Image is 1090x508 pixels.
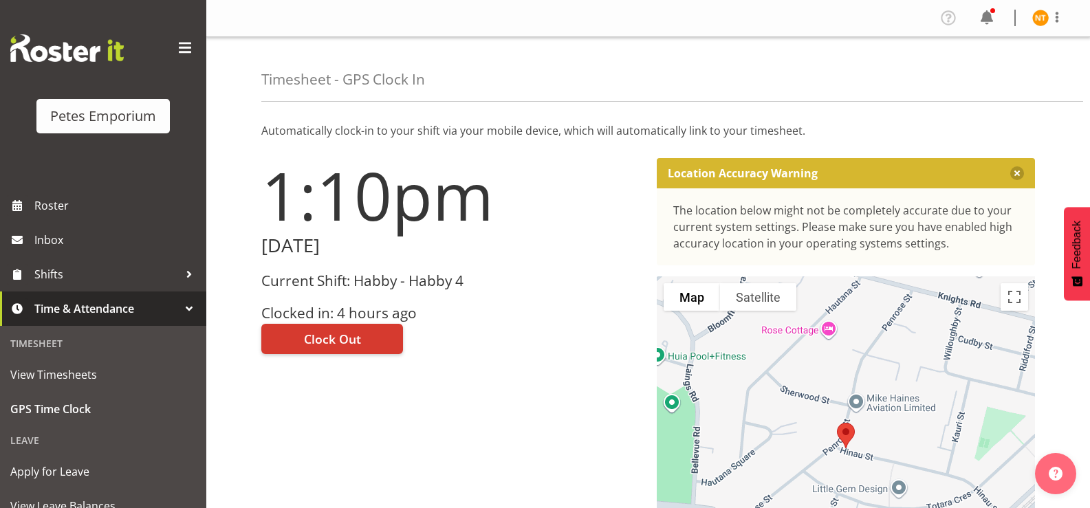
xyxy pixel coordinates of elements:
[10,34,124,62] img: Rosterit website logo
[261,324,403,354] button: Clock Out
[304,330,361,348] span: Clock Out
[1010,166,1024,180] button: Close message
[3,357,203,392] a: View Timesheets
[3,392,203,426] a: GPS Time Clock
[720,283,796,311] button: Show satellite imagery
[1001,283,1028,311] button: Toggle fullscreen view
[34,264,179,285] span: Shifts
[34,230,199,250] span: Inbox
[673,202,1019,252] div: The location below might not be completely accurate due to your current system settings. Please m...
[1071,221,1083,269] span: Feedback
[34,195,199,216] span: Roster
[1064,207,1090,300] button: Feedback - Show survey
[261,122,1035,139] p: Automatically clock-in to your shift via your mobile device, which will automatically link to you...
[34,298,179,319] span: Time & Attendance
[668,166,818,180] p: Location Accuracy Warning
[10,461,196,482] span: Apply for Leave
[10,364,196,385] span: View Timesheets
[1032,10,1049,26] img: nicole-thomson8388.jpg
[1049,467,1062,481] img: help-xxl-2.png
[10,399,196,419] span: GPS Time Clock
[261,235,640,256] h2: [DATE]
[261,71,425,87] h4: Timesheet - GPS Clock In
[3,454,203,489] a: Apply for Leave
[3,329,203,357] div: Timesheet
[261,158,640,232] h1: 1:10pm
[261,273,640,289] h3: Current Shift: Habby - Habby 4
[664,283,720,311] button: Show street map
[50,106,156,126] div: Petes Emporium
[261,305,640,321] h3: Clocked in: 4 hours ago
[3,426,203,454] div: Leave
